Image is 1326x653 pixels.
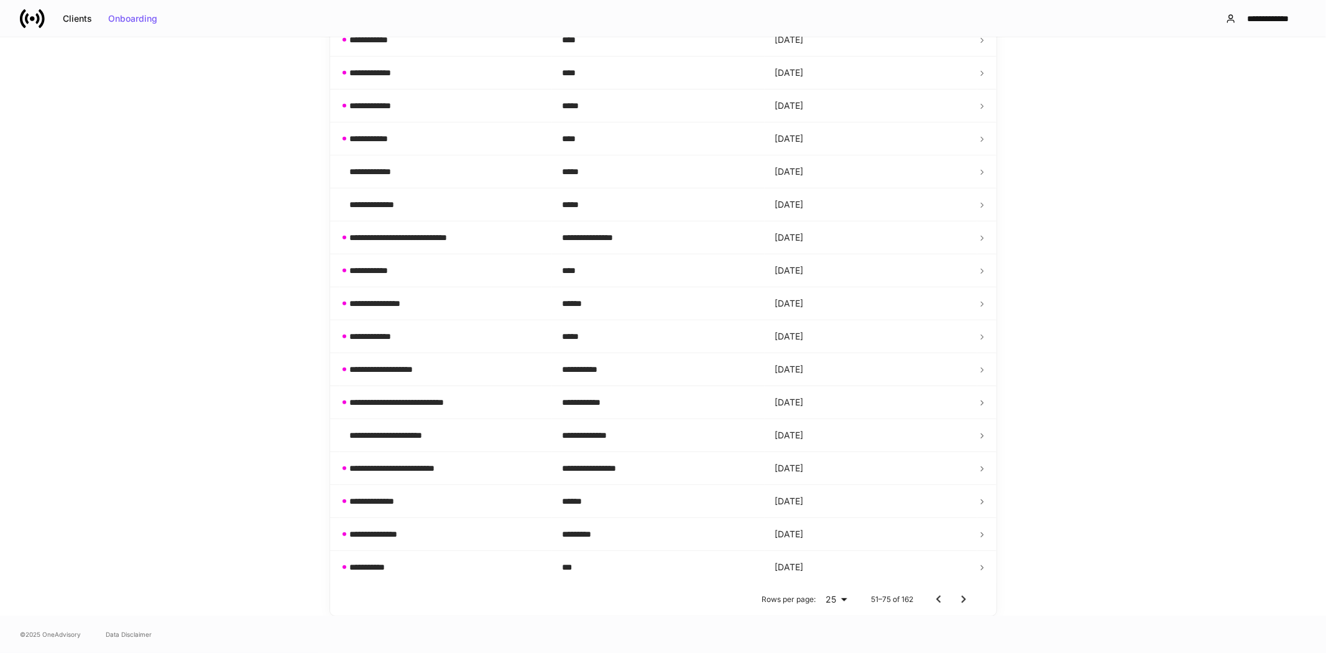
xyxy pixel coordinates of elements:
[765,254,977,287] td: [DATE]
[765,24,977,57] td: [DATE]
[765,155,977,188] td: [DATE]
[765,518,977,551] td: [DATE]
[765,287,977,320] td: [DATE]
[765,123,977,155] td: [DATE]
[765,485,977,518] td: [DATE]
[821,593,852,606] div: 25
[20,629,81,639] span: © 2025 OneAdvisory
[872,595,914,604] p: 51–75 of 162
[108,14,157,23] div: Onboarding
[765,188,977,221] td: [DATE]
[765,386,977,419] td: [DATE]
[55,9,100,29] button: Clients
[765,419,977,452] td: [DATE]
[765,320,977,353] td: [DATE]
[765,353,977,386] td: [DATE]
[765,551,977,584] td: [DATE]
[63,14,92,23] div: Clients
[762,595,816,604] p: Rows per page:
[926,587,951,612] button: Go to previous page
[765,221,977,254] td: [DATE]
[765,57,977,90] td: [DATE]
[765,90,977,123] td: [DATE]
[765,452,977,485] td: [DATE]
[100,9,165,29] button: Onboarding
[106,629,152,639] a: Data Disclaimer
[951,587,976,612] button: Go to next page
